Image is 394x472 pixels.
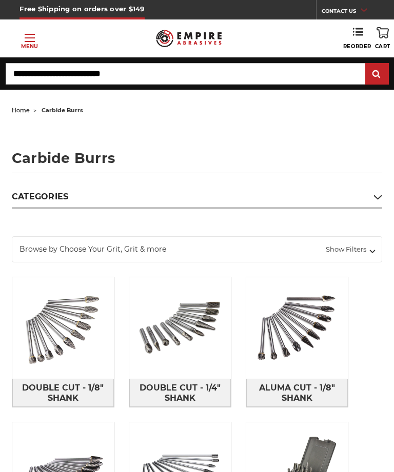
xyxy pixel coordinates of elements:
[42,107,83,114] span: carbide burrs
[13,379,113,407] span: Double Cut - 1/8" Shank
[130,379,230,407] span: Double Cut - 1/4" Shank
[246,379,348,407] a: Aluma Cut - 1/8" Shank
[375,43,390,50] span: Cart
[375,27,390,50] a: Cart
[326,244,375,255] span: Show Filters
[25,37,35,38] span: Toggle menu
[12,192,382,209] h5: Categories
[129,277,231,379] img: Double Cut - 1/4" Shank
[19,244,227,255] span: Browse by Choose Your Grit, Grit & more
[343,27,371,50] a: Reorder
[12,151,382,173] h1: carbide burrs
[129,379,231,407] a: Double Cut - 1/4" Shank
[156,26,222,51] img: Empire Abrasives
[343,43,371,50] span: Reorder
[246,277,348,379] img: Aluma Cut - 1/8" Shank
[12,236,382,262] a: Browse by Choose Your Grit, Grit & more Show Filters
[367,64,387,85] input: Submit
[322,5,375,19] a: CONTACT US
[12,107,30,114] a: home
[21,43,38,50] p: Menu
[12,379,114,407] a: Double Cut - 1/8" Shank
[12,277,114,379] img: Double Cut - 1/8" Shank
